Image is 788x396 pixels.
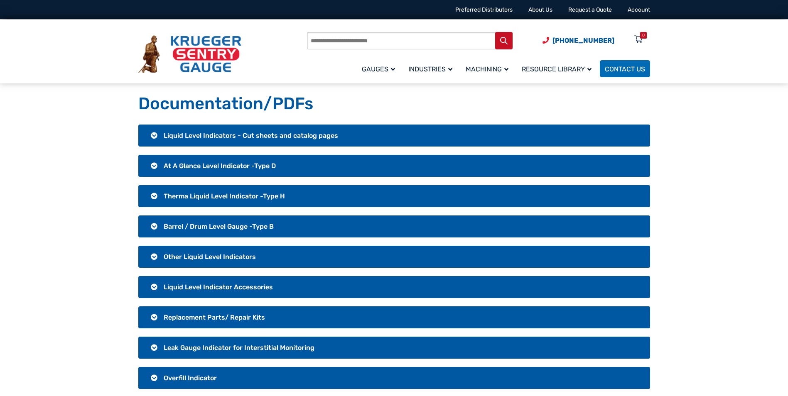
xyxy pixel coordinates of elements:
a: Industries [403,59,461,78]
span: At A Glance Level Indicator -Type D [164,162,276,170]
a: About Us [528,6,552,13]
span: Liquid Level Indicators - Cut sheets and catalog pages [164,132,338,139]
span: Liquid Level Indicator Accessories [164,283,273,291]
a: Contact Us [600,60,650,77]
span: Overfill Indicator [164,374,217,382]
a: Gauges [357,59,403,78]
span: Therma Liquid Level Indicator -Type H [164,192,285,200]
span: [PHONE_NUMBER] [552,37,614,44]
div: 0 [642,32,645,39]
img: Krueger Sentry Gauge [138,35,241,73]
span: Other Liquid Level Indicators [164,253,256,261]
h1: Documentation/PDFs [138,93,650,114]
span: Resource Library [522,65,592,73]
span: Barrel / Drum Level Gauge -Type B [164,222,274,230]
a: Account [628,6,650,13]
a: Resource Library [517,59,600,78]
a: Request a Quote [568,6,612,13]
span: Contact Us [605,65,645,73]
span: Machining [466,65,508,73]
span: Gauges [362,65,395,73]
span: Leak Gauge Indicator for Interstitial Monitoring [164,344,314,352]
span: Replacement Parts/ Repair Kits [164,313,265,321]
a: Phone Number (920) 434-8860 [543,35,614,46]
a: Machining [461,59,517,78]
span: Industries [408,65,452,73]
a: Preferred Distributors [455,6,513,13]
